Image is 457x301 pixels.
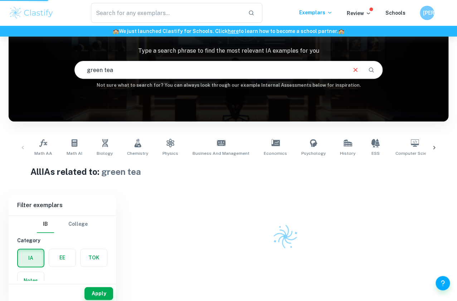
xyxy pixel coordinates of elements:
input: E.g. player arrangements, enthalpy of combustion, analysis of a big city... [75,60,345,80]
a: here [228,28,239,34]
p: Type a search phrase to find the most relevant IA examples for you [9,47,448,55]
span: Chemistry [127,150,148,157]
span: Biology [97,150,113,157]
button: Help and Feedback [436,276,450,290]
a: Schools [385,10,405,16]
span: Business and Management [193,150,249,157]
p: Review [347,9,371,17]
span: ESS [371,150,380,157]
span: Economics [264,150,287,157]
span: Math AA [34,150,52,157]
span: History [340,150,355,157]
div: Filter type choice [37,216,88,233]
span: Physics [162,150,178,157]
button: Clear [349,63,362,77]
button: College [68,216,88,233]
button: IA [18,249,44,267]
span: 🏫 [338,28,344,34]
h6: We just launched Clastify for Schools. Click to learn how to become a school partner. [1,27,456,35]
span: Computer Science [395,150,434,157]
button: EE [49,249,76,266]
h6: [PERSON_NAME] [423,9,431,17]
img: Clastify logo [9,6,54,20]
input: Search for any exemplars... [91,3,243,23]
h6: Not sure what to search for? You can always look through our example Internal Assessments below f... [9,82,448,89]
button: IB [37,216,54,233]
h6: Filter exemplars [9,195,116,215]
p: Exemplars [299,9,332,16]
button: Apply [84,287,113,300]
button: Search [365,64,377,76]
h6: Category [17,236,107,244]
span: Math AI [67,150,82,157]
button: [PERSON_NAME] [420,6,434,20]
img: Clastify logo [269,220,301,252]
span: 🏫 [113,28,119,34]
span: Psychology [301,150,326,157]
button: Notes [18,272,44,289]
button: TOK [81,249,107,266]
h1: All IAs related to: [30,165,426,178]
span: green tea [101,167,141,177]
